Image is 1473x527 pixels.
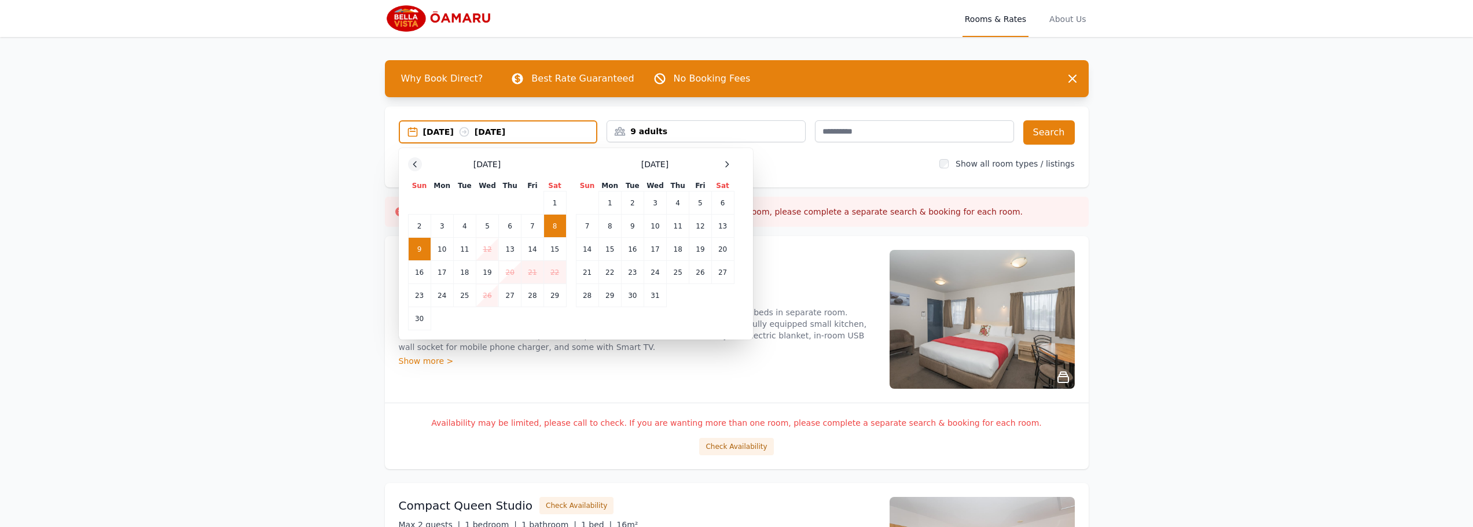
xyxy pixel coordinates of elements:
[644,191,666,215] td: 3
[521,261,543,284] td: 21
[576,180,598,191] th: Sun
[644,215,666,238] td: 10
[641,159,668,170] span: [DATE]
[711,215,734,238] td: 13
[521,238,543,261] td: 14
[543,261,566,284] td: 22
[699,438,773,455] button: Check Availability
[476,261,498,284] td: 19
[431,238,453,261] td: 10
[399,355,876,367] div: Show more >
[408,215,431,238] td: 2
[531,72,634,86] p: Best Rate Guaranteed
[621,261,644,284] td: 23
[521,215,543,238] td: 7
[644,284,666,307] td: 31
[431,284,453,307] td: 24
[431,180,453,191] th: Mon
[598,191,621,215] td: 1
[399,417,1075,429] p: Availability may be limited, please call to check. If you are wanting more than one room, please ...
[521,284,543,307] td: 28
[392,67,493,90] span: Why Book Direct?
[667,191,689,215] td: 4
[576,215,598,238] td: 7
[543,238,566,261] td: 15
[689,191,711,215] td: 5
[399,497,533,514] h3: Compact Queen Studio
[644,180,666,191] th: Wed
[598,215,621,238] td: 8
[1023,120,1075,145] button: Search
[453,238,476,261] td: 11
[711,261,734,284] td: 27
[689,180,711,191] th: Fri
[543,284,566,307] td: 29
[576,238,598,261] td: 14
[576,284,598,307] td: 28
[385,5,497,32] img: Bella Vista Oamaru
[499,180,521,191] th: Thu
[521,180,543,191] th: Fri
[453,261,476,284] td: 18
[667,261,689,284] td: 25
[539,497,614,514] button: Check Availability
[408,180,431,191] th: Sun
[667,180,689,191] th: Thu
[543,180,566,191] th: Sat
[408,284,431,307] td: 23
[453,180,476,191] th: Tue
[689,261,711,284] td: 26
[607,126,805,137] div: 9 adults
[476,238,498,261] td: 12
[689,238,711,261] td: 19
[499,238,521,261] td: 13
[689,215,711,238] td: 12
[423,126,597,138] div: [DATE] [DATE]
[711,238,734,261] td: 20
[476,215,498,238] td: 5
[408,261,431,284] td: 16
[476,284,498,307] td: 26
[431,261,453,284] td: 17
[499,261,521,284] td: 20
[499,284,521,307] td: 27
[621,215,644,238] td: 9
[598,238,621,261] td: 15
[598,284,621,307] td: 29
[621,191,644,215] td: 2
[644,238,666,261] td: 17
[598,261,621,284] td: 22
[543,215,566,238] td: 8
[576,261,598,284] td: 21
[499,215,521,238] td: 6
[543,191,566,215] td: 1
[453,215,476,238] td: 4
[667,215,689,238] td: 11
[667,238,689,261] td: 18
[711,180,734,191] th: Sat
[621,180,644,191] th: Tue
[621,238,644,261] td: 16
[711,191,734,215] td: 6
[408,307,431,330] td: 30
[431,215,453,238] td: 3
[598,180,621,191] th: Mon
[674,72,751,86] p: No Booking Fees
[644,261,666,284] td: 24
[621,284,644,307] td: 30
[453,284,476,307] td: 25
[476,180,498,191] th: Wed
[956,159,1074,168] label: Show all room types / listings
[473,159,501,170] span: [DATE]
[408,238,431,261] td: 9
